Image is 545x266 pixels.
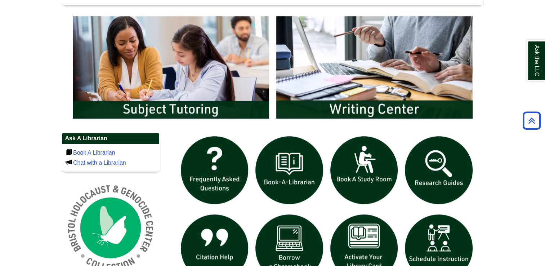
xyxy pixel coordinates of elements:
[69,13,476,125] div: slideshow
[401,133,476,208] img: Research Guides icon links to research guides web page
[252,133,327,208] img: Book a Librarian icon links to book a librarian web page
[520,116,543,125] a: Back to Top
[73,160,126,166] a: Chat with a Librarian
[69,13,273,122] img: Subject Tutoring Information
[62,133,159,144] h2: Ask A Librarian
[273,13,476,122] img: Writing Center Information
[177,133,252,208] img: frequently asked questions
[73,150,115,156] a: Book A Librarian
[327,133,402,208] img: book a study room icon links to book a study room web page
